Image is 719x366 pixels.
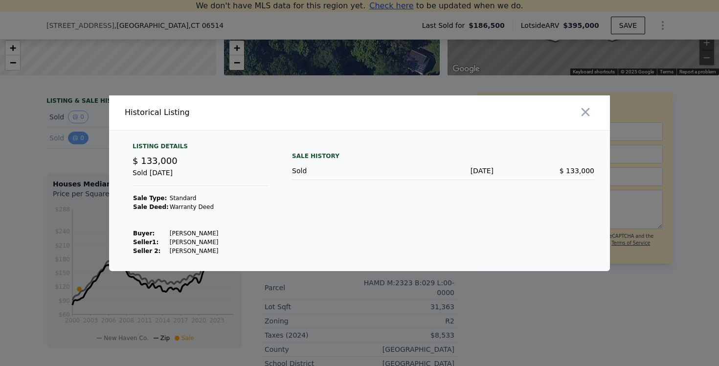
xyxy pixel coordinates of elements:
div: Listing Details [133,142,269,154]
td: [PERSON_NAME] [169,229,219,238]
td: [PERSON_NAME] [169,247,219,255]
td: Standard [169,194,219,203]
div: Sold [DATE] [133,168,269,186]
span: $ 133,000 [560,167,594,175]
div: [DATE] [393,166,494,176]
div: Historical Listing [125,107,356,118]
div: Sale History [292,150,594,162]
td: [PERSON_NAME] [169,238,219,247]
strong: Seller 1 : [133,239,158,246]
div: Sold [292,166,393,176]
span: $ 133,000 [133,156,178,166]
strong: Sale Type: [133,195,167,202]
strong: Buyer : [133,230,155,237]
td: Warranty Deed [169,203,219,211]
strong: Sale Deed: [133,204,169,210]
strong: Seller 2: [133,248,160,254]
